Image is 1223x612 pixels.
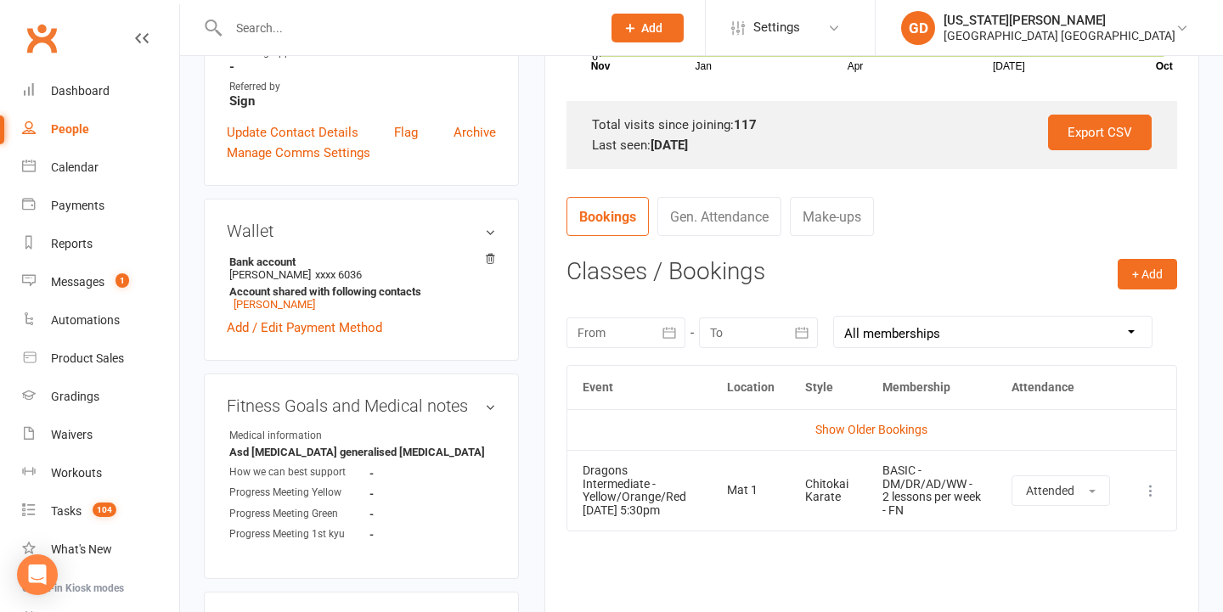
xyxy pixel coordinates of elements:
[229,428,369,444] div: Medical information
[22,225,179,263] a: Reports
[22,110,179,149] a: People
[567,450,712,531] td: [DATE] 5:30pm
[22,263,179,301] a: Messages 1
[51,351,124,365] div: Product Sales
[1048,115,1152,150] a: Export CSV
[116,273,129,288] span: 1
[22,301,179,340] a: Automations
[996,366,1125,409] th: Attendance
[727,484,775,497] div: Mat 1
[753,8,800,47] span: Settings
[944,28,1175,43] div: [GEOGRAPHIC_DATA] [GEOGRAPHIC_DATA]
[454,122,496,143] a: Archive
[227,143,370,163] a: Manage Comms Settings
[227,396,496,415] h3: Fitness Goals and Medical notes
[51,160,99,174] div: Calendar
[944,13,1175,28] div: [US_STATE][PERSON_NAME]
[51,313,120,327] div: Automations
[790,197,874,236] a: Make-ups
[20,17,63,59] a: Clubworx
[51,237,93,250] div: Reports
[229,446,485,458] strong: Asd [MEDICAL_DATA] generalised [MEDICAL_DATA]
[882,464,981,517] div: BASIC - DM/DR/AD/WW - 2 lessons per week - FN
[22,531,179,569] a: What's New
[229,255,488,268] strong: Bank account
[611,14,684,42] button: Add
[51,122,89,136] div: People
[712,366,790,409] th: Location
[93,503,116,517] span: 104
[227,222,496,240] h3: Wallet
[566,259,1177,285] h3: Classes / Bookings
[22,72,179,110] a: Dashboard
[22,378,179,416] a: Gradings
[234,298,315,311] a: [PERSON_NAME]
[901,11,935,45] div: GD
[567,366,712,409] th: Event
[734,117,757,132] strong: 117
[51,275,104,289] div: Messages
[229,506,369,522] div: Progress Meeting Green
[229,464,369,480] div: How we can best support
[229,93,496,109] strong: Sign
[22,416,179,454] a: Waivers
[592,135,1152,155] div: Last seen:
[22,187,179,225] a: Payments
[22,340,179,378] a: Product Sales
[223,16,589,40] input: Search...
[592,115,1152,135] div: Total visits since joining:
[17,554,58,595] div: Open Intercom Messenger
[229,59,496,75] strong: -
[805,478,852,504] div: Chitokai Karate
[641,21,662,35] span: Add
[22,492,179,531] a: Tasks 104
[1118,259,1177,289] button: + Add
[369,508,467,520] strong: -
[227,122,358,143] a: Update Contact Details
[51,542,112,556] div: What's New
[227,317,382,338] a: Add / Edit Payment Method
[790,366,867,409] th: Style
[227,253,496,313] li: [PERSON_NAME]
[22,149,179,187] a: Calendar
[815,423,927,436] a: Show Older Bookings
[51,199,104,212] div: Payments
[51,84,110,98] div: Dashboard
[369,487,467,500] strong: -
[51,428,93,441] div: Waivers
[1012,475,1110,506] button: Attended
[51,504,82,518] div: Tasks
[229,79,496,95] div: Referred by
[867,366,996,409] th: Membership
[51,390,99,403] div: Gradings
[1026,484,1074,497] span: Attended
[229,485,369,501] div: Progress Meeting Yellow
[315,268,362,281] span: xxxx 6036
[51,466,102,480] div: Workouts
[369,528,467,541] strong: -
[394,122,418,143] a: Flag
[229,285,488,298] strong: Account shared with following contacts
[651,138,688,153] strong: [DATE]
[583,464,696,503] div: Dragons Intermediate - Yellow/Orange/Red
[566,197,649,236] a: Bookings
[229,526,369,542] div: Progress Meeting 1st kyu
[22,454,179,492] a: Workouts
[369,467,467,480] strong: -
[657,197,781,236] a: Gen. Attendance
